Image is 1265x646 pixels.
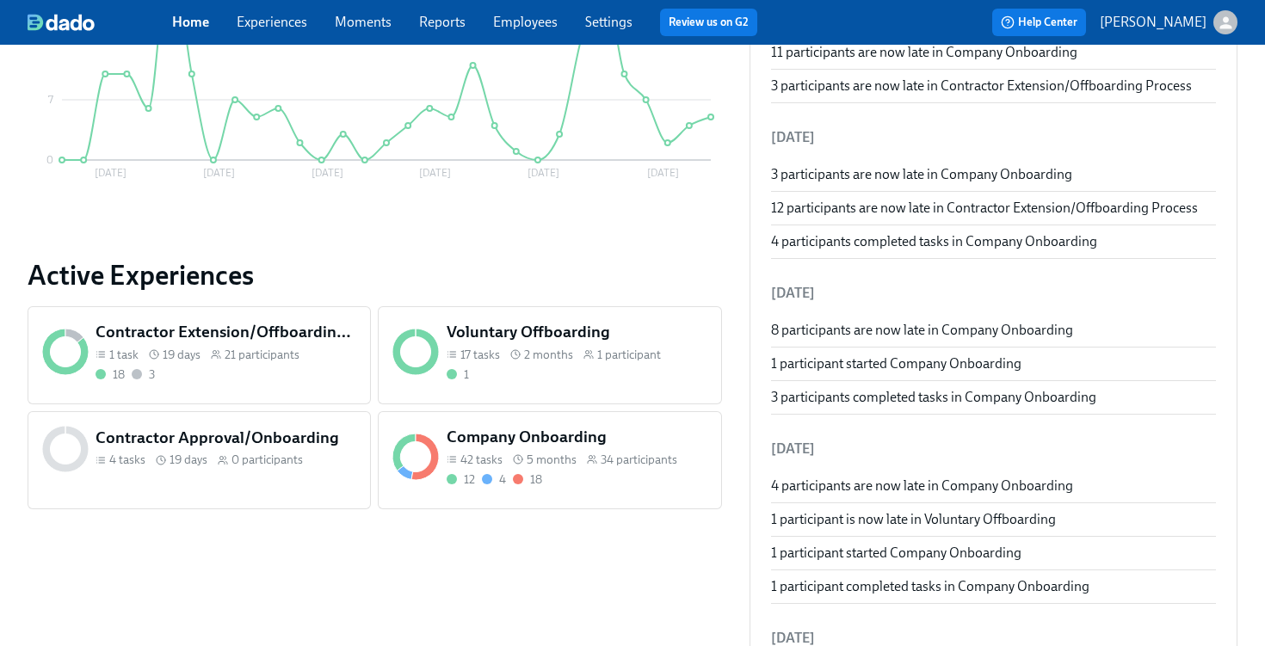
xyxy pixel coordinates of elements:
div: 1 participant completed tasks in Company Onboarding [771,577,1216,596]
div: On time with open tasks [482,471,506,488]
div: 4 participants completed tasks in Company Onboarding [771,232,1216,251]
a: Employees [493,14,558,30]
tspan: [DATE] [203,167,235,179]
a: Reports [419,14,466,30]
li: [DATE] [771,273,1216,314]
span: 5 months [527,452,577,468]
span: 19 days [170,452,207,468]
tspan: 14 [43,34,53,46]
tspan: [DATE] [528,167,559,179]
a: dado [28,14,172,31]
img: dado [28,14,95,31]
div: 8 participants are now late in Company Onboarding [771,321,1216,340]
div: 1 participant started Company Onboarding [771,544,1216,563]
button: Help Center [992,9,1086,36]
a: Contractor Approval/Onboarding4 tasks 19 days0 participants [28,411,371,509]
a: Review us on G2 [669,14,749,31]
div: 12 [464,471,475,488]
span: 1 task [109,347,139,363]
h5: Voluntary Offboarding [447,321,707,343]
span: 4 tasks [109,452,145,468]
tspan: 0 [46,154,53,166]
tspan: [DATE] [419,167,451,179]
a: Voluntary Offboarding17 tasks 2 months1 participant1 [378,306,721,404]
span: 19 days [163,347,201,363]
div: 1 [464,366,469,383]
div: 18 [113,366,125,383]
div: 3 participants completed tasks in Company Onboarding [771,388,1216,407]
div: Completed all due tasks [447,471,475,488]
li: [DATE] [771,428,1216,470]
span: 21 participants [225,347,299,363]
a: Experiences [237,14,307,30]
div: 1 participant is now late in Voluntary Offboarding [771,510,1216,529]
button: [PERSON_NAME] [1100,10,1237,34]
div: Completed all due tasks [447,366,469,383]
div: 3 [149,366,155,383]
h5: Company Onboarding [447,426,707,448]
div: With overdue tasks [513,471,542,488]
tspan: [DATE] [95,167,126,179]
div: 12 participants are now late in Contractor Extension/Offboarding Process [771,199,1216,218]
div: 3 participants are now late in Company Onboarding [771,165,1216,184]
div: Completed all due tasks [96,366,125,383]
div: 4 participants are now late in Company Onboarding [771,477,1216,495]
div: Not started [132,366,155,383]
a: Moments [335,14,392,30]
div: 18 [530,471,542,488]
a: Home [172,14,209,30]
a: Company Onboarding42 tasks 5 months34 participants12418 [378,411,721,509]
h5: Contractor Extension/Offboarding Process [96,321,356,343]
tspan: [DATE] [312,167,343,179]
h5: Contractor Approval/Onboarding [96,427,356,449]
p: [PERSON_NAME] [1100,13,1206,32]
span: 0 participants [231,452,303,468]
li: [DATE] [771,117,1216,158]
a: Settings [585,14,632,30]
button: Review us on G2 [660,9,757,36]
tspan: [DATE] [647,167,679,179]
span: Help Center [1001,14,1077,31]
div: 3 participants are now late in Contractor Extension/Offboarding Process [771,77,1216,95]
span: 2 months [524,347,573,363]
div: 11 participants are now late in Company Onboarding [771,43,1216,62]
span: 17 tasks [460,347,500,363]
a: Contractor Extension/Offboarding Process1 task 19 days21 participants183 [28,306,371,404]
div: 1 participant started Company Onboarding [771,354,1216,373]
tspan: 7 [48,94,53,106]
span: 34 participants [601,452,677,468]
span: 1 participant [597,347,661,363]
span: 42 tasks [460,452,503,468]
div: 4 [499,471,506,488]
a: Active Experiences [28,258,722,292]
